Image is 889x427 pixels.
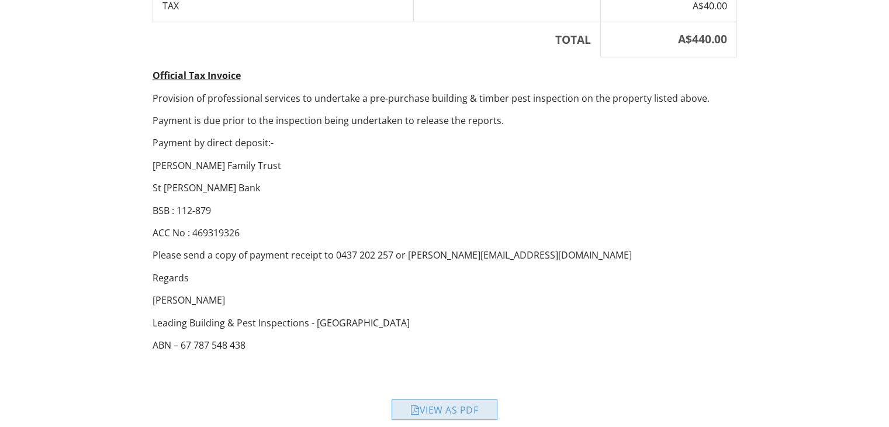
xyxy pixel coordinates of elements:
p: Leading Building & Pest Inspections - [GEOGRAPHIC_DATA] [153,316,737,329]
p: ABN – 67 787 548 438 [153,339,737,352]
p: Payment by direct deposit:- [153,136,737,149]
th: TOTAL [153,22,601,57]
p: BSB : 112-879 [153,204,737,217]
p: Please send a copy of payment receipt to 0437 202 257 or [PERSON_NAME][EMAIL_ADDRESS][DOMAIN_NAME] [153,249,737,261]
u: Official Tax Invoice [153,69,241,82]
p: Provision of professional services to undertake a pre-purchase building & timber pest inspection ... [153,92,737,105]
p: ACC No : 469319326 [153,226,737,239]
a: View as PDF [392,407,497,419]
th: A$440.00 [601,22,736,57]
div: View as PDF [392,399,497,420]
p: [PERSON_NAME] [153,294,737,307]
p: Regards [153,271,737,284]
p: St [PERSON_NAME] Bank [153,181,737,194]
p: Payment is due prior to the inspection being undertaken to release the reports. [153,114,737,127]
p: [PERSON_NAME] Family Trust [153,159,737,172]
